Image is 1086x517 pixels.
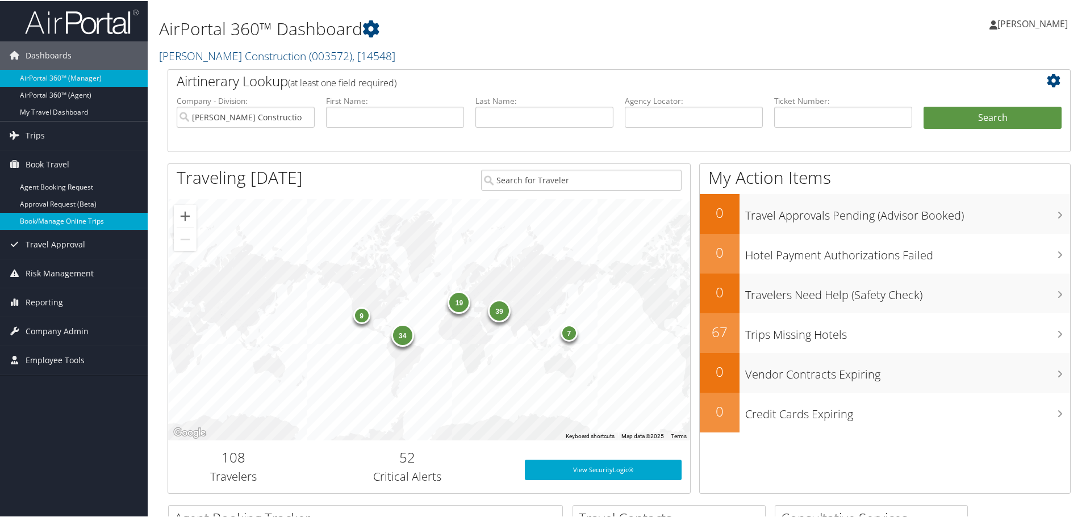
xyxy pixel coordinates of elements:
h2: 0 [700,281,740,301]
h2: 0 [700,242,740,261]
span: , [ 14548 ] [352,47,395,62]
div: 39 [488,298,511,321]
span: Risk Management [26,258,94,287]
span: Company Admin [26,316,89,344]
span: Trips [26,120,45,149]
img: airportal-logo.png [25,7,139,34]
div: 19 [448,290,470,313]
h1: My Action Items [700,165,1070,188]
h3: Credit Cards Expiring [745,400,1070,421]
h3: Critical Alerts [307,468,508,484]
span: Reporting [26,287,63,316]
h2: 0 [700,401,740,420]
span: Employee Tools [26,345,85,373]
a: 0Credit Cards Expiring [700,392,1070,431]
label: Company - Division: [177,94,315,106]
div: 34 [391,323,413,346]
h2: Airtinerary Lookup [177,70,987,90]
span: Map data ©2025 [621,432,664,438]
span: Travel Approval [26,229,85,258]
span: ( 003572 ) [309,47,352,62]
h1: AirPortal 360™ Dashboard [159,16,772,40]
a: [PERSON_NAME] Construction [159,47,395,62]
a: 0Hotel Payment Authorizations Failed [700,233,1070,272]
a: 67Trips Missing Hotels [700,312,1070,352]
h2: 67 [700,321,740,341]
h2: 0 [700,361,740,380]
h3: Trips Missing Hotels [745,320,1070,342]
a: View SecurityLogic® [525,459,682,479]
label: Ticket Number: [774,94,912,106]
span: Dashboards [26,40,72,69]
div: 9 [353,305,370,322]
label: Last Name: [475,94,613,106]
a: [PERSON_NAME] [989,6,1079,40]
span: [PERSON_NAME] [997,16,1068,29]
button: Keyboard shortcuts [566,431,615,439]
button: Zoom out [174,227,197,250]
h3: Travel Approvals Pending (Advisor Booked) [745,201,1070,222]
h1: Traveling [DATE] [177,165,303,188]
h3: Hotel Payment Authorizations Failed [745,241,1070,262]
a: 0Vendor Contracts Expiring [700,352,1070,392]
span: Book Travel [26,149,69,178]
a: Terms [671,432,687,438]
h2: 0 [700,202,740,221]
a: 0Travel Approvals Pending (Advisor Booked) [700,193,1070,233]
input: Search for Traveler [481,169,682,190]
label: Agency Locator: [625,94,763,106]
div: 7 [561,323,578,340]
button: Zoom in [174,204,197,226]
h3: Travelers [177,468,290,484]
h2: 52 [307,447,508,466]
span: (at least one field required) [288,75,396,88]
h3: Vendor Contracts Expiring [745,360,1070,381]
a: 0Travelers Need Help (Safety Check) [700,272,1070,312]
img: Google [171,424,208,439]
a: Open this area in Google Maps (opens a new window) [171,424,208,439]
h3: Travelers Need Help (Safety Check) [745,280,1070,302]
label: First Name: [326,94,464,106]
button: Search [924,106,1062,128]
h2: 108 [177,447,290,466]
